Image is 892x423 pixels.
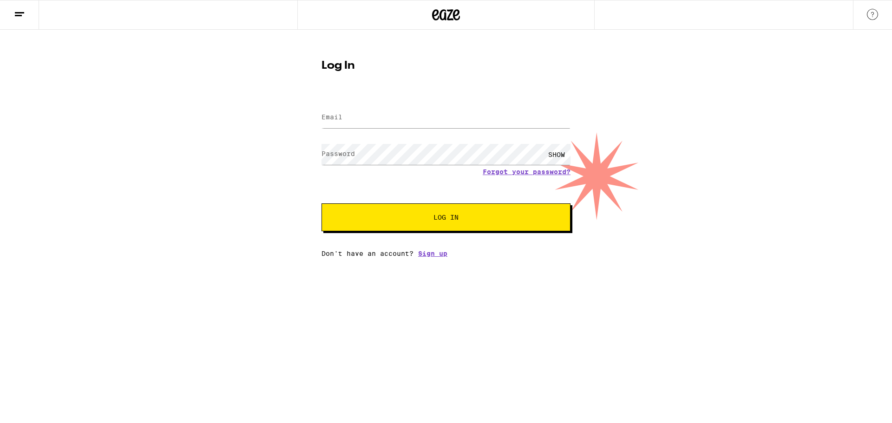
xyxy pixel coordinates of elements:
[321,250,571,257] div: Don't have an account?
[321,107,571,128] input: Email
[418,250,447,257] a: Sign up
[543,144,571,165] div: SHOW
[321,203,571,231] button: Log In
[321,113,342,121] label: Email
[321,150,355,157] label: Password
[321,60,571,72] h1: Log In
[483,168,571,176] a: Forgot your password?
[433,214,459,221] span: Log In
